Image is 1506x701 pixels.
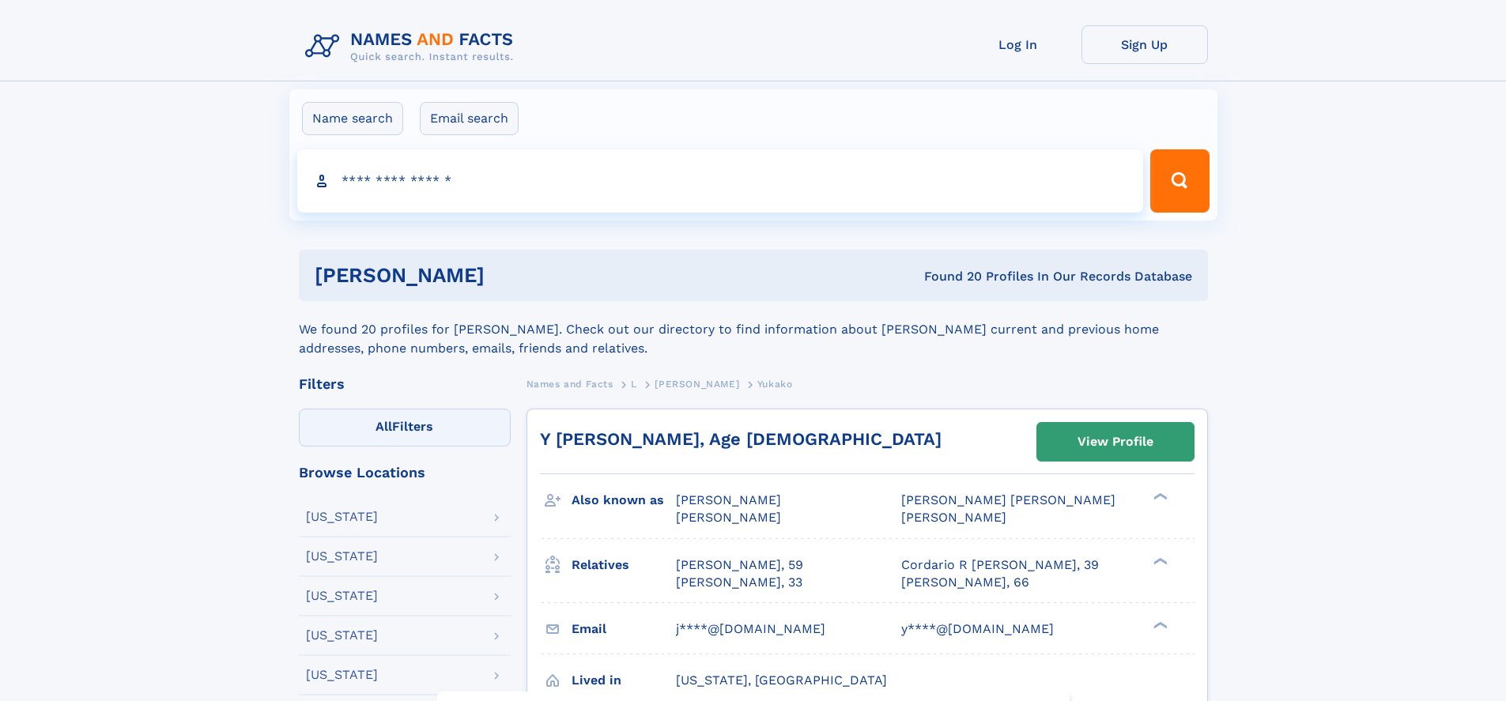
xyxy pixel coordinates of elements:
span: [PERSON_NAME] [676,510,781,525]
span: All [376,419,392,434]
span: [PERSON_NAME] [901,510,1006,525]
a: Y [PERSON_NAME], Age [DEMOGRAPHIC_DATA] [540,429,942,449]
div: ❯ [1149,556,1168,566]
div: We found 20 profiles for [PERSON_NAME]. Check out our directory to find information about [PERSON... [299,301,1208,358]
span: L [631,379,637,390]
div: [US_STATE] [306,550,378,563]
button: Search Button [1150,149,1209,213]
div: [US_STATE] [306,511,378,523]
a: View Profile [1037,423,1194,461]
span: [PERSON_NAME] [655,379,739,390]
label: Filters [299,409,511,447]
a: [PERSON_NAME], 33 [676,574,802,591]
a: Log In [955,25,1081,64]
h3: Also known as [572,487,676,514]
label: Email search [420,102,519,135]
div: [US_STATE] [306,590,378,602]
div: Found 20 Profiles In Our Records Database [704,268,1192,285]
div: View Profile [1078,424,1153,460]
span: [PERSON_NAME] [PERSON_NAME] [901,492,1115,507]
input: search input [297,149,1144,213]
a: Names and Facts [527,374,613,394]
div: Filters [299,377,511,391]
div: Browse Locations [299,465,511,480]
a: [PERSON_NAME], 66 [901,574,1029,591]
a: Cordario R [PERSON_NAME], 39 [901,556,1099,574]
img: Logo Names and Facts [299,25,527,68]
a: [PERSON_NAME] [655,374,739,394]
div: [US_STATE] [306,669,378,681]
a: L [631,374,637,394]
label: Name search [302,102,403,135]
a: Sign Up [1081,25,1208,64]
div: ❯ [1149,620,1168,630]
span: [PERSON_NAME] [676,492,781,507]
div: ❯ [1149,492,1168,502]
h3: Email [572,616,676,643]
span: [US_STATE], [GEOGRAPHIC_DATA] [676,673,887,688]
h3: Relatives [572,552,676,579]
div: [US_STATE] [306,629,378,642]
h3: Lived in [572,667,676,694]
h1: [PERSON_NAME] [315,266,704,285]
a: [PERSON_NAME], 59 [676,556,803,574]
span: Yukako [757,379,793,390]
